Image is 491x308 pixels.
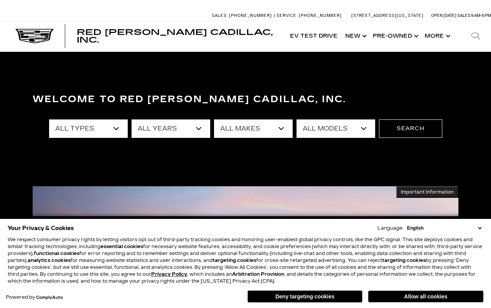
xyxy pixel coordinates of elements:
a: Sales: [PHONE_NUMBER] [212,13,274,18]
span: Sales: [212,13,228,18]
select: Filter by year [132,119,210,138]
span: Your Privacy & Cookies [8,223,74,233]
h3: Welcome to Red [PERSON_NAME] Cadillac, Inc. [33,92,458,107]
span: Important Information [401,189,454,195]
span: 9 AM-6 PM [471,13,491,18]
div: Language: [377,226,404,230]
button: Search [379,119,442,138]
div: Powered by [6,295,63,300]
a: Privacy Policy [151,272,187,277]
span: Red [PERSON_NAME] Cadillac, Inc. [77,28,273,45]
p: We respect consumer privacy rights by letting visitors opt out of third-party tracking cookies an... [8,236,483,285]
strong: essential cookies [101,244,143,249]
button: Allow all cookies [368,291,483,302]
select: Filter by model [297,119,375,138]
button: Deny targeting cookies [247,290,362,303]
a: New [341,21,369,51]
select: Filter by make [214,119,293,138]
button: More [421,21,453,51]
span: [PHONE_NUMBER] [299,13,342,18]
strong: functional cookies [34,251,79,256]
a: Red [PERSON_NAME] Cadillac, Inc. [77,28,278,44]
img: Cadillac Dark Logo with Cadillac White Text [15,29,54,43]
span: [PHONE_NUMBER] [229,13,272,18]
span: Sales: [457,13,471,18]
a: Service: [PHONE_NUMBER] [274,13,344,18]
strong: Arbitration Provision [232,272,284,277]
span: Service: [277,13,298,18]
a: [STREET_ADDRESS][US_STATE] [351,13,423,18]
a: EV Test Drive [286,21,341,51]
strong: targeting cookies [213,258,256,263]
a: Pre-Owned [369,21,421,51]
select: Language Select [405,225,483,232]
select: Filter by type [49,119,128,138]
strong: analytics cookies [28,258,71,263]
button: Important Information [396,186,458,198]
strong: targeting cookies [382,258,426,263]
a: ComplyAuto [36,295,63,300]
span: Open [DATE] [431,13,456,18]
